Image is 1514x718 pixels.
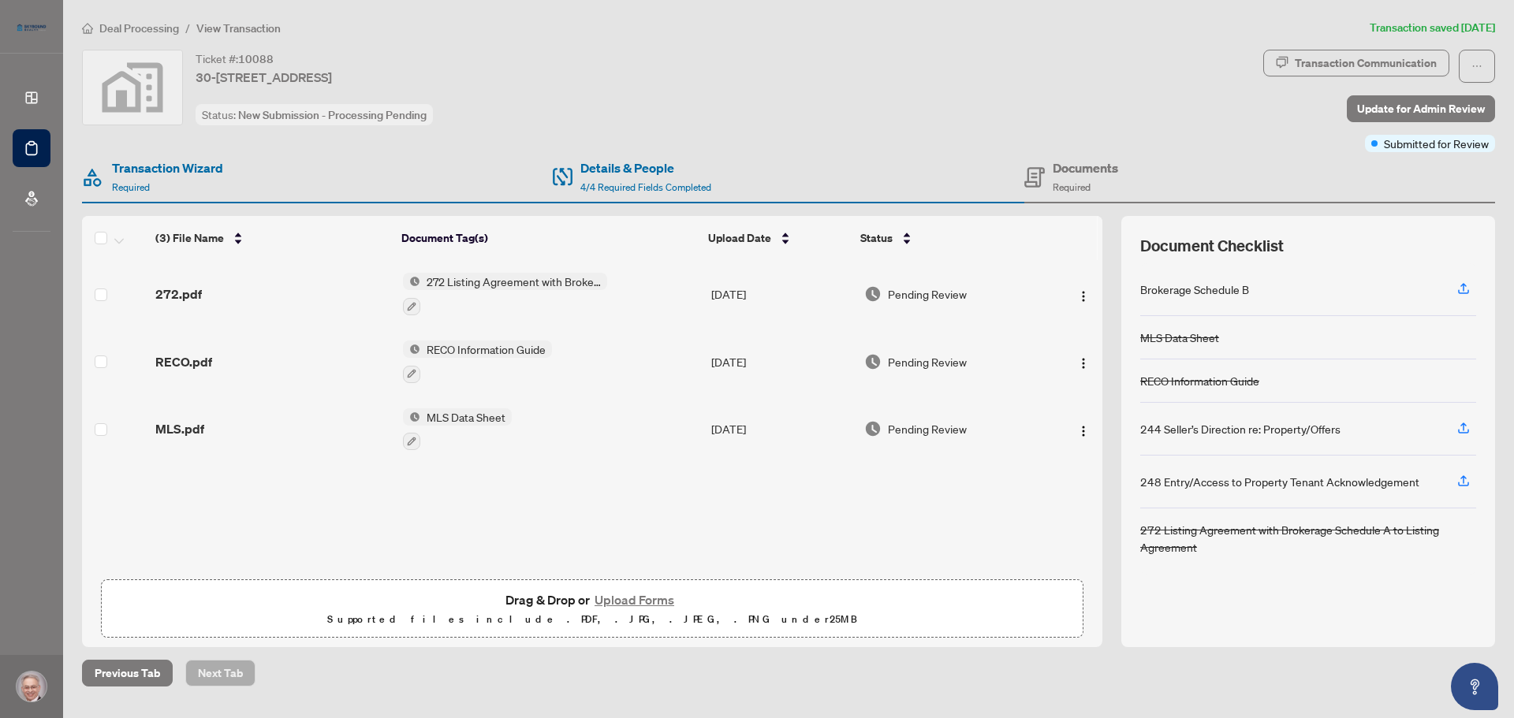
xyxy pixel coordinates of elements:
[155,229,224,247] span: (3) File Name
[854,216,1044,260] th: Status
[17,671,47,701] img: Profile Icon
[708,229,771,247] span: Upload Date
[395,216,703,260] th: Document Tag(s)
[1140,235,1284,257] span: Document Checklist
[705,396,858,463] td: [DATE]
[1140,521,1476,556] div: 272 Listing Agreement with Brokerage Schedule A to Listing Agreement
[1077,290,1090,303] img: Logo
[82,660,173,686] button: Previous Tab
[580,158,711,177] h4: Details & People
[112,181,150,193] span: Required
[155,285,202,303] span: 272.pdf
[1347,95,1495,122] button: Update for Admin Review
[99,21,179,35] span: Deal Processing
[1263,50,1449,76] button: Transaction Communication
[403,408,420,426] img: Status Icon
[155,352,212,371] span: RECO.pdf
[83,50,182,125] img: svg%3e
[888,285,967,303] span: Pending Review
[590,590,679,610] button: Upload Forms
[196,21,281,35] span: View Transaction
[1140,372,1259,389] div: RECO Information Guide
[1384,135,1489,152] span: Submitted for Review
[1140,281,1249,298] div: Brokerage Schedule B
[1357,96,1485,121] span: Update for Admin Review
[705,328,858,396] td: [DATE]
[864,285,882,303] img: Document Status
[1451,663,1498,710] button: Open asap
[1370,19,1495,37] article: Transaction saved [DATE]
[1071,281,1096,307] button: Logo
[403,273,420,290] img: Status Icon
[1295,50,1437,76] div: Transaction Communication
[420,273,607,290] span: 272 Listing Agreement with Brokerage Schedule A to Listing Agreement
[112,158,223,177] h4: Transaction Wizard
[702,216,854,260] th: Upload Date
[1077,425,1090,437] img: Logo
[705,260,858,328] td: [DATE]
[185,19,190,37] li: /
[95,660,160,686] span: Previous Tab
[403,340,420,358] img: Status Icon
[82,23,93,34] span: home
[420,408,512,426] span: MLS Data Sheet
[1053,158,1118,177] h4: Documents
[196,50,274,68] div: Ticket #:
[864,353,882,370] img: Document Status
[1077,357,1090,370] img: Logo
[1071,416,1096,441] button: Logo
[196,68,332,87] span: 30-[STREET_ADDRESS]
[403,273,607,315] button: Status Icon272 Listing Agreement with Brokerage Schedule A to Listing Agreement
[155,419,204,438] span: MLS.pdf
[580,181,711,193] span: 4/4 Required Fields Completed
[1140,329,1219,346] div: MLS Data Sheet
[1140,473,1419,490] div: 248 Entry/Access to Property Tenant Acknowledgement
[1053,181,1091,193] span: Required
[1140,420,1341,437] div: 244 Seller’s Direction re: Property/Offers
[196,104,433,125] div: Status:
[860,229,893,247] span: Status
[102,580,1083,638] span: Drag & Drop orUpload FormsSupported files include .PDF, .JPG, .JPEG, .PNG under25MB
[149,216,395,260] th: (3) File Name
[888,353,967,370] span: Pending Review
[1471,61,1482,72] span: ellipsis
[864,420,882,437] img: Document Status
[505,590,679,610] span: Drag & Drop or
[13,20,50,35] img: logo
[111,610,1073,629] p: Supported files include .PDF, .JPG, .JPEG, .PNG under 25 MB
[1071,349,1096,374] button: Logo
[403,340,552,383] button: Status IconRECO Information Guide
[403,408,512,451] button: Status IconMLS Data Sheet
[420,340,552,358] span: RECO Information Guide
[888,420,967,437] span: Pending Review
[238,52,274,66] span: 10088
[185,660,255,686] button: Next Tab
[238,108,427,122] span: New Submission - Processing Pending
